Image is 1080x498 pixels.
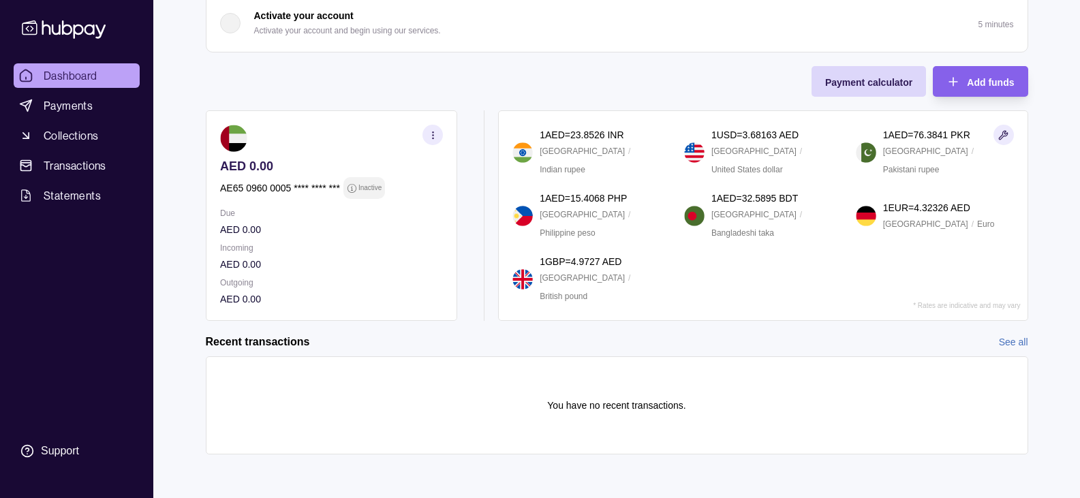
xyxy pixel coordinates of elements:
p: Bangladeshi taka [711,225,774,240]
div: Support [41,443,79,458]
p: Euro [977,217,994,232]
img: ph [512,206,533,226]
span: Add funds [967,77,1014,88]
span: Statements [44,187,101,204]
a: Payments [14,93,140,118]
p: 1 AED = 76.3841 PKR [883,127,970,142]
p: Pakistani rupee [883,162,940,177]
p: Indian rupee [540,162,585,177]
p: 1 USD = 3.68163 AED [711,127,799,142]
p: [GEOGRAPHIC_DATA] [883,144,968,159]
p: / [972,217,974,232]
p: AED 0.00 [220,257,443,272]
img: gb [512,269,533,290]
a: See all [999,334,1028,349]
p: Philippine peso [540,225,595,240]
p: / [628,207,630,222]
img: in [512,142,533,163]
img: bd [684,206,705,226]
span: Transactions [44,157,106,174]
h2: Recent transactions [206,334,310,349]
p: AED 0.00 [220,222,443,237]
p: * Rates are indicative and may vary [913,302,1020,309]
p: Activate your account [254,8,354,23]
p: British pound [540,289,587,304]
p: AED 0.00 [220,292,443,307]
p: [GEOGRAPHIC_DATA] [540,270,625,285]
p: Outgoing [220,275,443,290]
button: Add funds [933,66,1028,97]
p: 1 GBP = 4.9727 AED [540,254,621,269]
button: Payment calculator [812,66,926,97]
span: Payment calculator [825,77,912,88]
p: [GEOGRAPHIC_DATA] [540,144,625,159]
p: 5 minutes [978,20,1013,29]
a: Statements [14,183,140,208]
p: Activate your account and begin using our services. [254,23,441,38]
p: [GEOGRAPHIC_DATA] [883,217,968,232]
a: Transactions [14,153,140,178]
span: Dashboard [44,67,97,84]
p: [GEOGRAPHIC_DATA] [711,207,797,222]
p: / [800,144,802,159]
p: 1 AED = 32.5895 BDT [711,191,798,206]
img: ae [220,125,247,152]
img: pk [856,142,876,163]
p: 1 AED = 15.4068 PHP [540,191,627,206]
p: United States dollar [711,162,783,177]
p: / [628,270,630,285]
p: 1 AED = 23.8526 INR [540,127,623,142]
p: / [972,144,974,159]
a: Collections [14,123,140,148]
p: 1 EUR = 4.32326 AED [883,200,970,215]
span: Payments [44,97,93,114]
a: Dashboard [14,63,140,88]
p: [GEOGRAPHIC_DATA] [711,144,797,159]
img: de [856,206,876,226]
p: AED 0.00 [220,159,443,174]
p: [GEOGRAPHIC_DATA] [540,207,625,222]
img: us [684,142,705,163]
p: Inactive [358,181,381,196]
p: / [628,144,630,159]
p: You have no recent transactions. [547,398,685,413]
a: Support [14,437,140,465]
p: Incoming [220,240,443,255]
p: Due [220,206,443,221]
span: Collections [44,127,98,144]
p: / [800,207,802,222]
